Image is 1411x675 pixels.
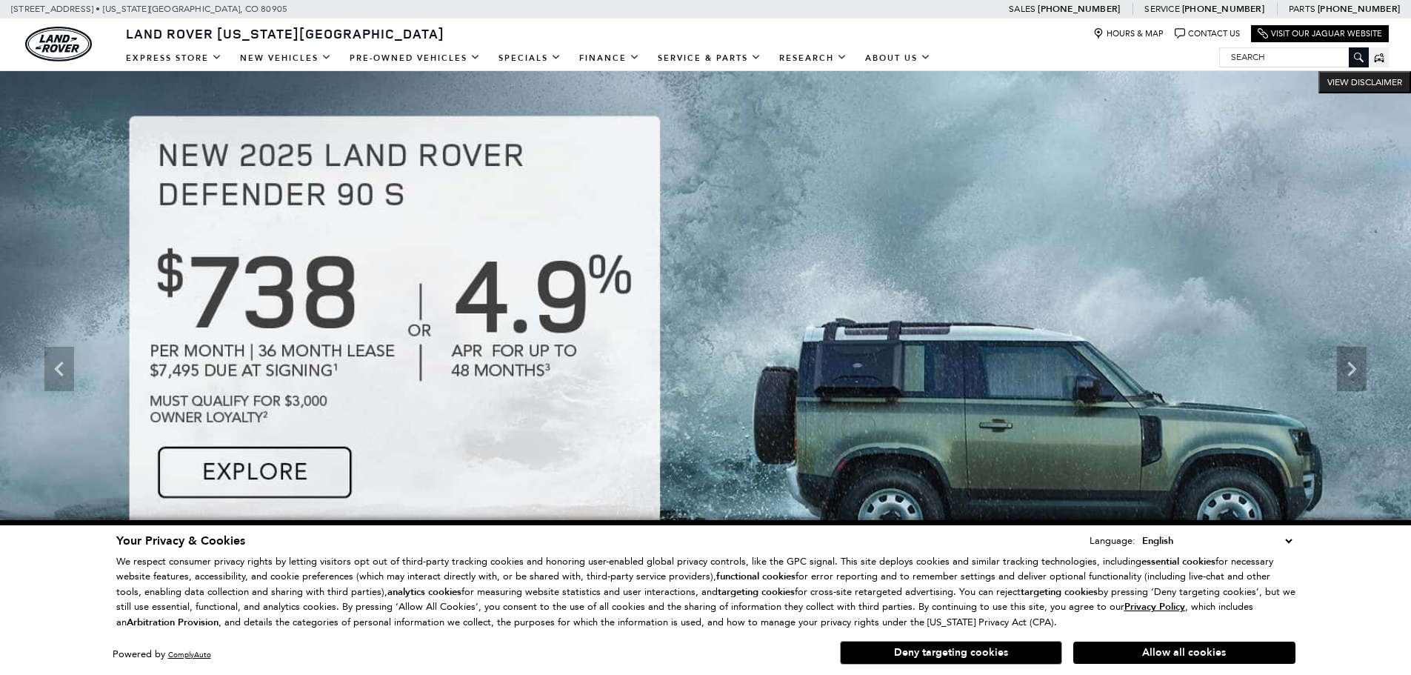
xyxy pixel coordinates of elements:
[116,533,245,549] span: Your Privacy & Cookies
[113,650,211,659] div: Powered by
[1289,4,1315,14] span: Parts
[1175,28,1240,39] a: Contact Us
[1124,600,1185,614] u: Privacy Policy
[341,45,490,71] a: Pre-Owned Vehicles
[1141,555,1215,568] strong: essential cookies
[1327,76,1402,88] span: VIEW DISCLAIMER
[25,27,92,61] a: land-rover
[1038,3,1120,15] a: [PHONE_NUMBER]
[1090,536,1135,545] div: Language:
[25,27,92,61] img: Land Rover
[117,24,453,42] a: Land Rover [US_STATE][GEOGRAPHIC_DATA]
[1009,4,1035,14] span: Sales
[840,641,1062,665] button: Deny targeting cookies
[1337,347,1367,391] div: Next
[1138,533,1295,549] select: Language Select
[1318,3,1400,15] a: [PHONE_NUMBER]
[168,650,211,659] a: ComplyAuto
[490,45,570,71] a: Specials
[1021,585,1098,599] strong: targeting cookies
[231,45,341,71] a: New Vehicles
[127,616,219,629] strong: Arbitration Provision
[570,45,649,71] a: Finance
[126,24,444,42] span: Land Rover [US_STATE][GEOGRAPHIC_DATA]
[1073,642,1295,664] button: Allow all cookies
[1124,601,1185,612] a: Privacy Policy
[856,45,940,71] a: About Us
[1220,48,1368,66] input: Search
[718,585,795,599] strong: targeting cookies
[716,570,795,583] strong: functional cookies
[1258,28,1382,39] a: Visit Our Jaguar Website
[1182,3,1264,15] a: [PHONE_NUMBER]
[1144,4,1179,14] span: Service
[11,4,287,14] a: [STREET_ADDRESS] • [US_STATE][GEOGRAPHIC_DATA], CO 80905
[649,45,770,71] a: Service & Parts
[387,585,461,599] strong: analytics cookies
[1318,71,1411,93] button: VIEW DISCLAIMER
[117,45,940,71] nav: Main Navigation
[770,45,856,71] a: Research
[116,554,1295,631] p: We respect consumer privacy rights by letting visitors opt out of third-party tracking cookies an...
[1093,28,1164,39] a: Hours & Map
[117,45,231,71] a: EXPRESS STORE
[44,347,74,391] div: Previous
